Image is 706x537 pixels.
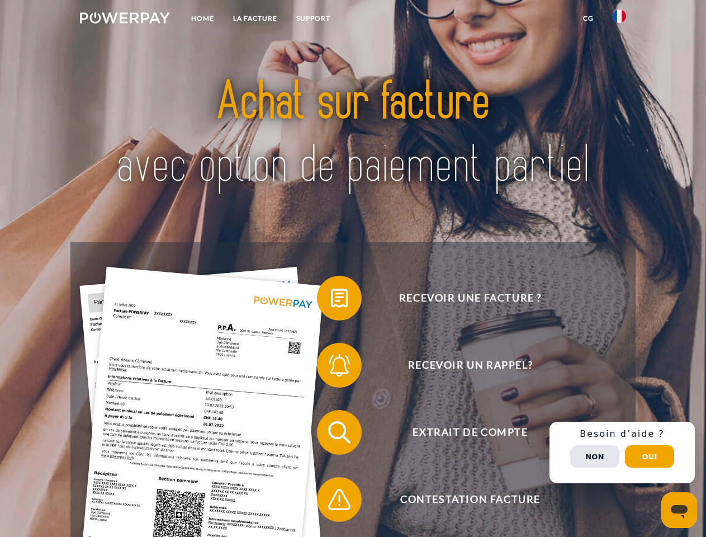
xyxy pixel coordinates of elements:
span: Extrait de compte [333,410,607,455]
button: Contestation Facture [317,477,608,522]
img: qb_search.svg [325,418,353,446]
button: Oui [625,445,674,468]
span: Recevoir un rappel? [333,343,607,388]
img: qb_bell.svg [325,351,353,379]
button: Extrait de compte [317,410,608,455]
span: Recevoir une facture ? [333,276,607,321]
div: Schnellhilfe [549,422,695,483]
button: Recevoir un rappel? [317,343,608,388]
h3: Besoin d’aide ? [556,428,688,440]
img: fr [613,10,626,23]
span: Contestation Facture [333,477,607,522]
iframe: Bouton de lancement de la fenêtre de messagerie [661,492,697,528]
a: CG [574,8,603,29]
img: qb_warning.svg [325,486,353,514]
img: qb_bill.svg [325,284,353,312]
button: Recevoir une facture ? [317,276,608,321]
img: logo-powerpay-white.svg [80,12,170,23]
a: LA FACTURE [224,8,287,29]
a: Support [287,8,340,29]
img: title-powerpay_fr.svg [107,54,599,214]
button: Non [570,445,619,468]
a: Home [182,8,224,29]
